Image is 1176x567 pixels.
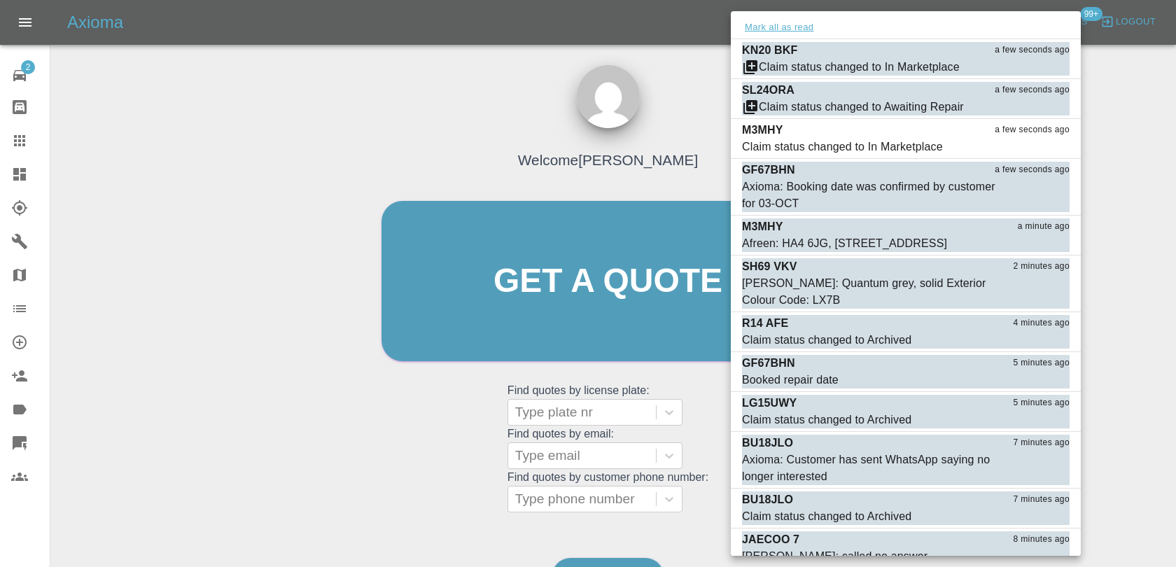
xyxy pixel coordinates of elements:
p: M3MHY [742,218,783,235]
p: R14 AFE [742,315,788,332]
p: BU18JLO [742,435,793,451]
div: [PERSON_NAME]: called no answer [742,548,927,565]
div: Booked repair date [742,372,839,388]
span: 5 minutes ago [1013,396,1070,410]
span: a few seconds ago [995,43,1070,57]
div: [PERSON_NAME]: Quantum grey, solid Exterior Colour Code: LX7B [742,275,1000,309]
span: 7 minutes ago [1013,436,1070,450]
p: M3MHY [742,122,783,139]
p: BU18JLO [742,491,793,508]
p: SH69 VKV [742,258,797,275]
p: GF67BHN [742,162,795,178]
span: a few seconds ago [995,83,1070,97]
div: Claim status changed to Awaiting Repair [759,99,964,115]
span: 2 minutes ago [1013,260,1070,274]
p: JAECOO 7 [742,531,799,548]
div: Claim status changed to In Marketplace [759,59,960,76]
div: Claim status changed to Archived [742,332,911,349]
span: a minute ago [1018,220,1070,234]
div: Axioma: Customer has sent WhatsApp saying no longer interested [742,451,1000,485]
div: Claim status changed to In Marketplace [742,139,943,155]
div: Afreen: HA4 6JG, [STREET_ADDRESS] [742,235,947,252]
span: a few seconds ago [995,123,1070,137]
p: SL24ORA [742,82,794,99]
span: a few seconds ago [995,163,1070,177]
span: 7 minutes ago [1013,493,1070,507]
div: Claim status changed to Archived [742,412,911,428]
span: 5 minutes ago [1013,356,1070,370]
span: 4 minutes ago [1013,316,1070,330]
span: 8 minutes ago [1013,533,1070,547]
p: LG15UWY [742,395,797,412]
p: GF67BHN [742,355,795,372]
p: KN20 BKF [742,42,797,59]
div: Axioma: Booking date was confirmed by customer for 03-OCT [742,178,1000,212]
div: Claim status changed to Archived [742,508,911,525]
button: Mark all as read [742,20,816,36]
